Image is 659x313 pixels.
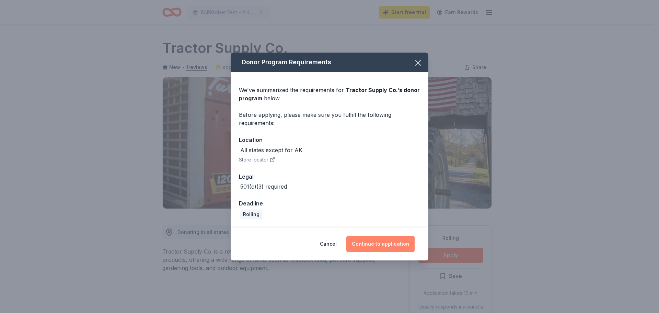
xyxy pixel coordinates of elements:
[239,156,275,164] button: Store locator
[239,172,420,181] div: Legal
[240,146,302,154] div: All states except for AK
[239,135,420,144] div: Location
[240,182,287,191] div: 501(c)(3) required
[320,236,337,252] button: Cancel
[239,199,420,208] div: Deadline
[346,236,415,252] button: Continue to application
[240,210,262,219] div: Rolling
[231,53,428,72] div: Donor Program Requirements
[239,111,420,127] div: Before applying, please make sure you fulfill the following requirements:
[239,86,420,102] div: We've summarized the requirements for below.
